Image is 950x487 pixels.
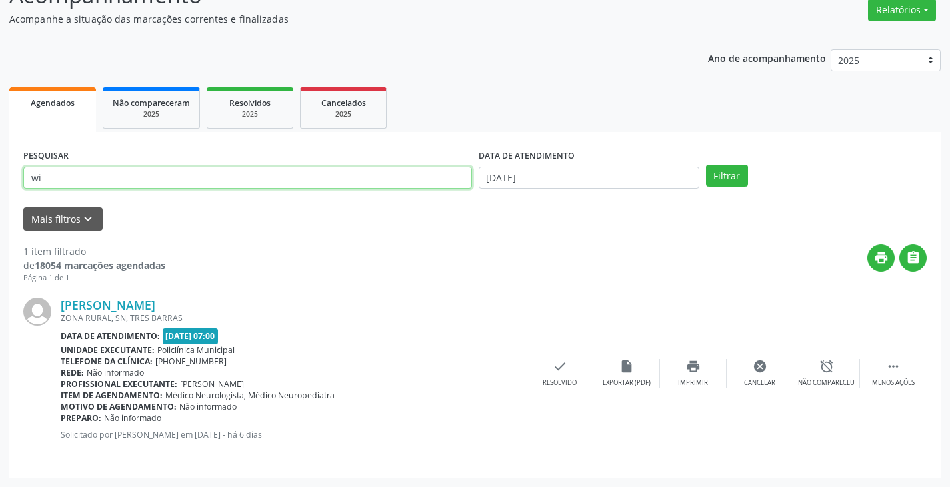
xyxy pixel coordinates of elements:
div: Exportar (PDF) [603,378,651,388]
b: Telefone da clínica: [61,356,153,367]
strong: 18054 marcações agendadas [35,259,165,272]
input: Selecione um intervalo [479,167,699,189]
b: Preparo: [61,412,101,424]
b: Data de atendimento: [61,330,160,342]
div: 2025 [113,109,190,119]
div: 2025 [310,109,377,119]
span: [DATE] 07:00 [163,328,219,344]
img: img [23,298,51,326]
i: check [553,359,567,374]
p: Solicitado por [PERSON_NAME] em [DATE] - há 6 dias [61,429,527,440]
button: Filtrar [706,165,748,187]
span: Não informado [179,401,237,412]
label: DATA DE ATENDIMENTO [479,146,575,167]
span: Não compareceram [113,97,190,109]
b: Rede: [61,367,84,378]
i: insert_drive_file [619,359,634,374]
p: Ano de acompanhamento [708,49,826,66]
i: print [874,250,889,265]
b: Profissional executante: [61,378,177,390]
input: Nome, CNS [23,167,472,189]
i:  [906,250,921,265]
button: Mais filtroskeyboard_arrow_down [23,207,103,231]
span: Médico Neurologista, Médico Neuropediatra [165,390,335,401]
p: Acompanhe a situação das marcações correntes e finalizadas [9,12,661,26]
span: Resolvidos [229,97,271,109]
button: print [867,244,895,272]
div: Resolvido [543,378,577,388]
i: keyboard_arrow_down [81,212,95,227]
div: Menos ações [872,378,915,388]
span: Agendados [31,97,75,109]
div: Não compareceu [798,378,855,388]
span: Cancelados [321,97,366,109]
span: [PHONE_NUMBER] [155,356,227,367]
i: print [686,359,701,374]
i:  [886,359,901,374]
b: Item de agendamento: [61,390,163,401]
span: Não informado [87,367,144,378]
a: [PERSON_NAME] [61,298,155,312]
div: Imprimir [678,378,708,388]
span: Policlínica Municipal [157,344,235,356]
b: Motivo de agendamento: [61,401,177,412]
span: [PERSON_NAME] [180,378,244,390]
div: Página 1 de 1 [23,272,165,284]
i: cancel [753,359,767,374]
b: Unidade executante: [61,344,155,356]
i: alarm_off [819,359,834,374]
div: 2025 [217,109,283,119]
div: Cancelar [744,378,775,388]
label: PESQUISAR [23,146,69,167]
div: ZONA RURAL, SN, TRES BARRAS [61,312,527,324]
span: Não informado [104,412,161,424]
div: 1 item filtrado [23,244,165,258]
button:  [899,244,927,272]
div: de [23,258,165,272]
